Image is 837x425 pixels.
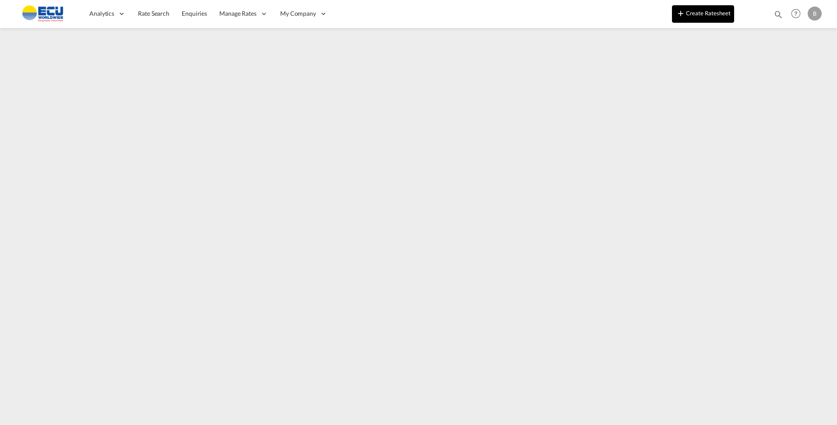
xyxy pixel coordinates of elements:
div: B [808,7,822,21]
md-icon: icon-plus 400-fg [675,8,686,18]
div: icon-magnify [774,10,783,23]
span: Rate Search [138,10,169,17]
span: Analytics [89,9,114,18]
md-icon: icon-magnify [774,10,783,19]
span: My Company [280,9,316,18]
span: Enquiries [182,10,207,17]
span: Manage Rates [219,9,257,18]
button: icon-plus 400-fgCreate Ratesheet [672,5,734,23]
span: Help [788,6,803,21]
div: Help [788,6,808,22]
img: 6cccb1402a9411edb762cf9624ab9cda.png [13,4,72,24]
